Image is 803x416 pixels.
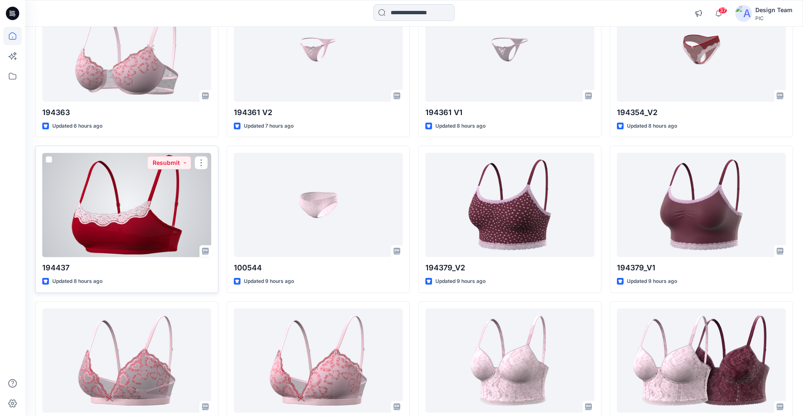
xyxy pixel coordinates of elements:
a: 194437 [42,153,211,257]
a: 194449 [42,308,211,413]
p: 194379_V2 [425,262,594,274]
a: 194364 [425,308,594,413]
p: 194363 [42,107,211,118]
p: Updated 9 hours ago [244,277,294,286]
div: PIC [755,15,793,21]
p: Updated 9 hours ago [435,277,486,286]
p: 194437 [42,262,211,274]
div: Design Team [755,5,793,15]
img: avatar [735,5,752,22]
p: Updated 7 hours ago [244,122,294,131]
p: 194361 V2 [234,107,403,118]
p: 194379_V1 [617,262,786,274]
p: Updated 8 hours ago [627,122,677,131]
a: 194379_V1 [617,153,786,257]
a: 100544 [234,153,403,257]
span: 37 [718,7,727,14]
a: 100542 [617,308,786,413]
p: Updated 8 hours ago [52,277,102,286]
p: Updated 9 hours ago [627,277,677,286]
p: 194354_V2 [617,107,786,118]
p: 194361 V1 [425,107,594,118]
a: 194359_V2 [234,308,403,413]
a: 194379_V2 [425,153,594,257]
p: 100544 [234,262,403,274]
p: Updated 6 hours ago [52,122,102,131]
p: Updated 8 hours ago [435,122,486,131]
